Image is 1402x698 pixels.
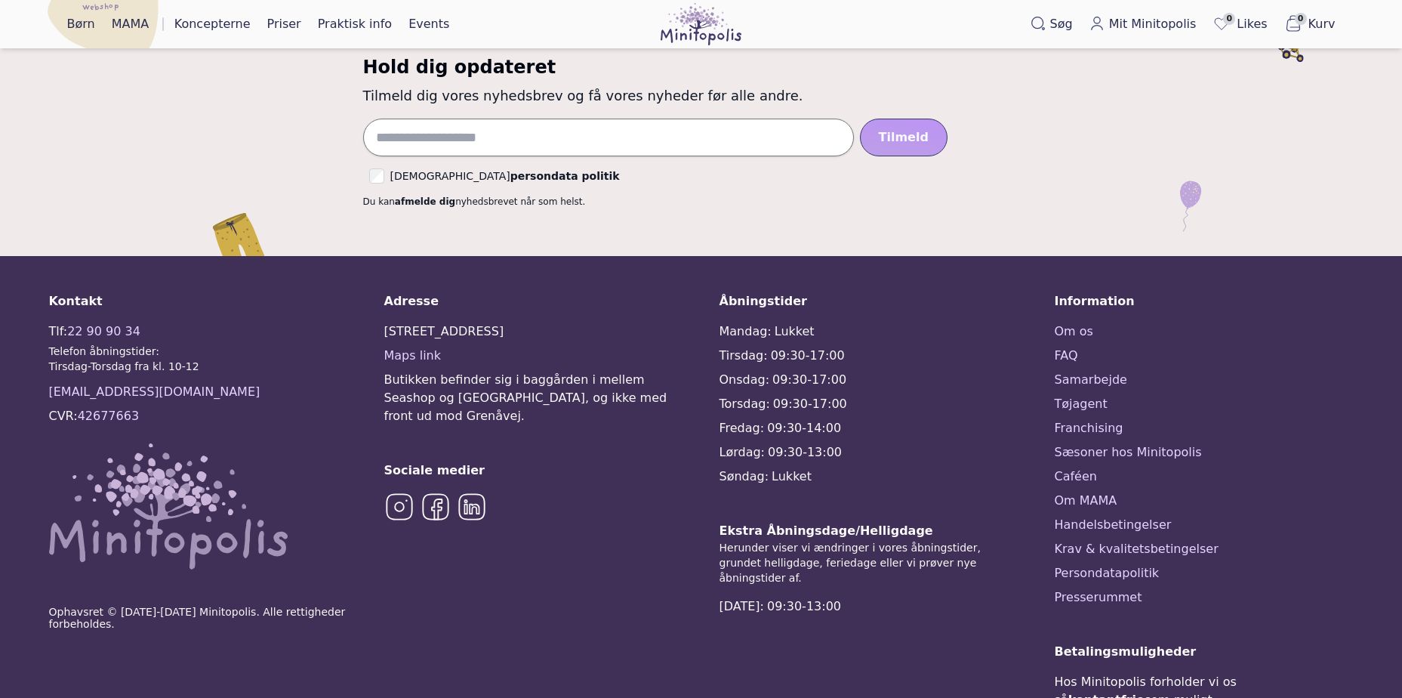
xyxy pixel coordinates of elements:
[49,292,348,310] div: Kontakt
[49,359,199,374] div: Tirsdag-Torsdag fra kl. 10-12
[860,119,948,156] button: Tilmeld
[1055,292,1354,310] div: Information
[661,3,741,45] img: Minitopolis logo
[1055,564,1354,582] a: Persondatapolitik
[1083,12,1203,36] a: Mit Minitopolis
[168,12,257,36] a: Koncepterne
[719,445,766,459] span: Lørdag:
[1055,371,1354,389] a: Samarbejde
[771,348,845,363] span: 09:30-17:00
[1055,492,1354,510] a: Om MAMA
[772,372,846,387] span: 09:30-17:00
[719,292,1018,310] div: Åbningstider
[1025,12,1079,36] button: Søg
[1055,516,1354,534] a: Handelsbetingelser
[879,130,929,144] span: Tilmeld
[1055,588,1354,607] a: Presserummet
[767,598,841,616] div: 09:30-13:00
[261,12,307,36] a: Priser
[1295,13,1307,25] span: 0
[49,443,288,570] img: Minitopolis logo
[61,12,101,36] a: Børn
[1055,323,1354,341] a: Om os
[312,12,398,36] a: Praktisk info
[772,469,812,483] span: Lukket
[1278,11,1342,37] button: 0Kurv
[1109,15,1197,33] span: Mit Minitopolis
[773,397,847,411] span: 09:30-17:00
[1055,395,1354,413] a: Tøjagent
[719,469,769,483] span: Søndag:
[719,348,768,363] span: Tirsdag:
[510,170,620,182] a: persondata politik
[49,323,199,341] div: Tlf:
[384,323,683,341] div: [STREET_ADDRESS]
[363,85,1040,107] p: Tilmeld dig vores nyhedsbrev og få vores nyheder før alle andre.
[1308,15,1336,33] span: Kurv
[390,170,620,182] label: [DEMOGRAPHIC_DATA]
[49,407,140,425] div: CVR:
[1055,443,1354,462] a: Sæsoner hos Minitopolis
[719,397,770,411] span: Torsdag:
[775,324,815,338] span: Lukket
[719,372,770,387] span: Onsdag:
[384,348,441,363] a: Maps link
[768,445,842,459] span: 09:30-13:00
[78,409,139,423] a: 42677663
[1055,643,1354,661] div: Betalingsmuligheder
[395,196,455,207] a: afmelde dig
[1055,347,1354,365] a: FAQ
[719,540,1018,585] div: Herunder viser vi ændringer i vores åbningstider, grundet helligdage, feriedage eller vi prøver n...
[384,492,414,522] img: Instagram icon
[363,55,1040,79] h3: Hold dig opdateret
[67,324,140,338] a: 22 90 90 34
[106,12,156,36] a: MAMA
[719,324,772,338] span: Mandag:
[363,196,1040,208] div: Du kan nyhedsbrevet når som helst.
[384,292,683,310] div: Adresse
[1223,13,1235,25] span: 0
[1055,468,1354,486] a: Caféen
[719,599,765,613] span: [DATE]:
[1055,540,1354,558] a: Krav & kvalitetsbetingelser
[719,421,765,435] span: Fredag:
[384,371,683,425] span: Butikken befinder sig i baggården i mellem Seashop og [GEOGRAPHIC_DATA], og ikke med front ud mod...
[421,492,451,522] img: Facebook icon
[402,12,455,36] a: Events
[1050,15,1073,33] span: Søg
[767,421,841,435] span: 09:30-14:00
[49,606,348,630] p: Ophavsret © [DATE]-[DATE] Minitopolis. Alle rettigheder forbeholdes.
[1237,15,1267,33] span: Likes
[457,492,487,522] img: LinkedIn icon
[1055,419,1354,437] a: Franchising
[49,383,260,401] a: [EMAIL_ADDRESS][DOMAIN_NAME]
[719,522,1018,585] div: Ekstra Åbningsdage/Helligdage
[1206,11,1273,37] a: 0Likes
[384,462,683,480] div: Sociale medier
[49,344,199,359] div: Telefon åbningstider:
